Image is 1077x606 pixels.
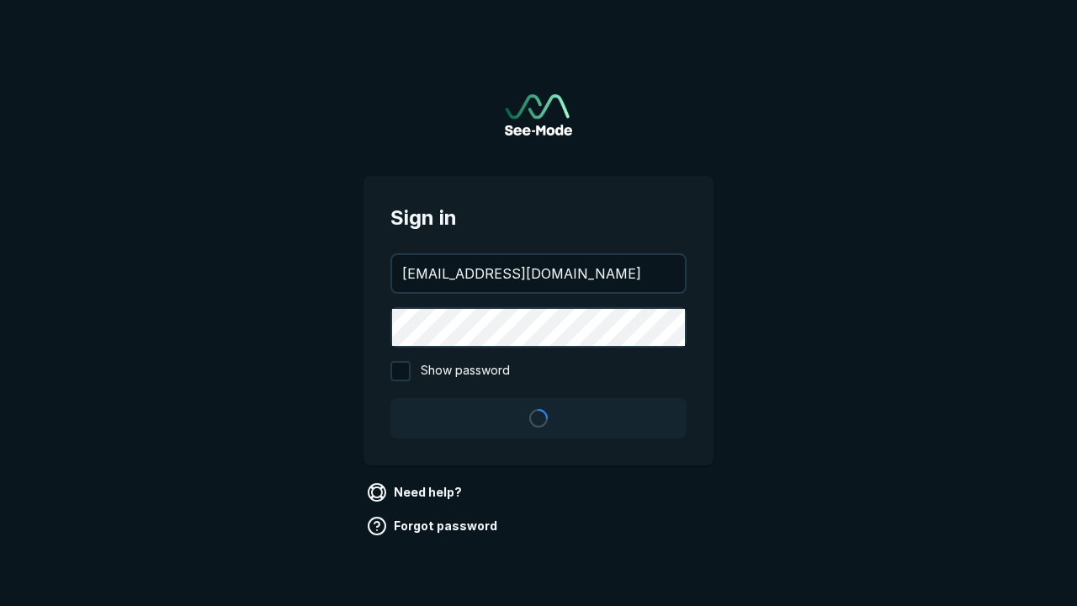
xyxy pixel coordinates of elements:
a: Need help? [363,479,469,506]
img: See-Mode Logo [505,94,572,136]
a: Go to sign in [505,94,572,136]
input: your@email.com [392,255,685,292]
span: Sign in [390,203,687,233]
span: Show password [421,361,510,381]
a: Forgot password [363,513,504,540]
